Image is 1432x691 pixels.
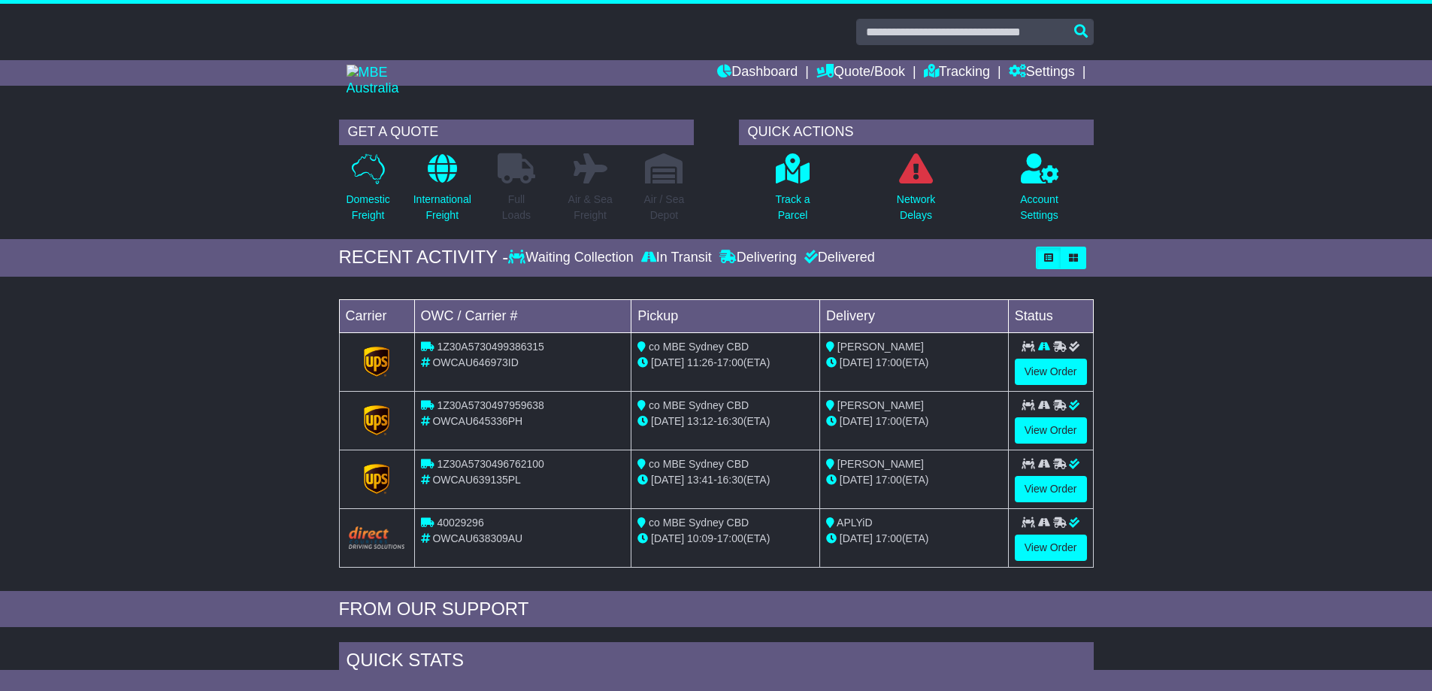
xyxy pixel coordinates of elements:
[826,355,1002,371] div: (ETA)
[837,341,924,353] span: [PERSON_NAME]
[826,414,1002,429] div: (ETA)
[649,399,749,411] span: co MBE Sydney CBD
[837,458,924,470] span: [PERSON_NAME]
[364,464,389,494] img: GetCarrierServiceLogo
[637,472,813,488] div: - (ETA)
[1008,299,1093,332] td: Status
[432,474,521,486] span: OWCAU639135PL
[819,299,1008,332] td: Delivery
[437,458,543,470] span: 1Z30A5730496762100
[816,60,905,86] a: Quote/Book
[739,120,1094,145] div: QUICK ACTIONS
[339,642,1094,683] div: Quick Stats
[1015,359,1087,385] a: View Order
[717,474,743,486] span: 16:30
[364,347,389,377] img: GetCarrierServiceLogo
[649,517,749,529] span: co MBE Sydney CBD
[414,299,631,332] td: OWC / Carrier #
[508,250,637,266] div: Waiting Collection
[897,192,935,223] p: Network Delays
[840,474,873,486] span: [DATE]
[651,474,684,486] span: [DATE]
[631,299,820,332] td: Pickup
[717,532,743,544] span: 17:00
[644,192,685,223] p: Air / Sea Depot
[1015,417,1087,444] a: View Order
[687,474,713,486] span: 13:41
[413,153,472,232] a: InternationalFreight
[826,531,1002,547] div: (ETA)
[840,356,873,368] span: [DATE]
[717,415,743,427] span: 16:30
[1015,476,1087,502] a: View Order
[346,192,389,223] p: Domestic Freight
[349,526,405,549] img: Direct.png
[1019,153,1059,232] a: AccountSettings
[840,532,873,544] span: [DATE]
[432,415,522,427] span: OWCAU645336PH
[345,153,390,232] a: DomesticFreight
[801,250,875,266] div: Delivered
[687,532,713,544] span: 10:09
[837,517,872,529] span: APLYiD
[364,405,389,435] img: GetCarrierServiceLogo
[413,192,471,223] p: International Freight
[339,120,694,145] div: GET A QUOTE
[826,472,1002,488] div: (ETA)
[637,250,716,266] div: In Transit
[437,517,483,529] span: 40029296
[649,458,749,470] span: co MBE Sydney CBD
[1009,60,1075,86] a: Settings
[716,250,801,266] div: Delivering
[840,415,873,427] span: [DATE]
[637,355,813,371] div: - (ETA)
[717,356,743,368] span: 17:00
[876,356,902,368] span: 17:00
[876,415,902,427] span: 17:00
[432,532,522,544] span: OWCAU638309AU
[637,531,813,547] div: - (ETA)
[651,532,684,544] span: [DATE]
[924,60,990,86] a: Tracking
[687,415,713,427] span: 13:12
[437,399,543,411] span: 1Z30A5730497959638
[687,356,713,368] span: 11:26
[775,192,810,223] p: Track a Parcel
[437,341,543,353] span: 1Z30A5730499386315
[568,192,613,223] p: Air & Sea Freight
[896,153,936,232] a: NetworkDelays
[637,414,813,429] div: - (ETA)
[498,192,535,223] p: Full Loads
[339,599,1094,620] div: FROM OUR SUPPORT
[339,299,414,332] td: Carrier
[651,356,684,368] span: [DATE]
[876,474,902,486] span: 17:00
[837,399,924,411] span: [PERSON_NAME]
[649,341,749,353] span: co MBE Sydney CBD
[774,153,810,232] a: Track aParcel
[432,356,518,368] span: OWCAU646973ID
[339,247,509,268] div: RECENT ACTIVITY -
[1015,535,1087,561] a: View Order
[717,60,798,86] a: Dashboard
[876,532,902,544] span: 17:00
[651,415,684,427] span: [DATE]
[1020,192,1058,223] p: Account Settings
